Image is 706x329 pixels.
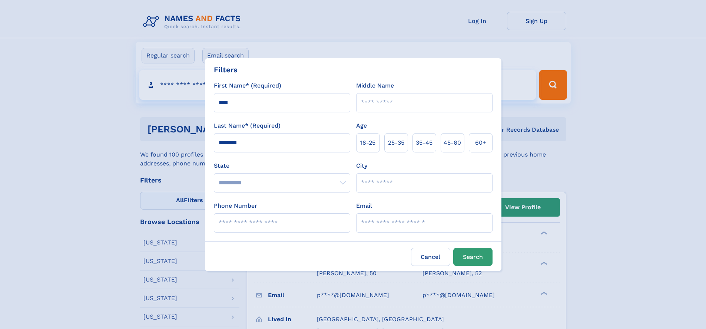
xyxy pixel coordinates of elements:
[411,248,450,266] label: Cancel
[356,201,372,210] label: Email
[416,138,432,147] span: 35‑45
[214,64,238,75] div: Filters
[356,121,367,130] label: Age
[356,161,367,170] label: City
[214,201,257,210] label: Phone Number
[214,81,281,90] label: First Name* (Required)
[453,248,493,266] button: Search
[388,138,404,147] span: 25‑35
[356,81,394,90] label: Middle Name
[214,161,350,170] label: State
[360,138,375,147] span: 18‑25
[475,138,486,147] span: 60+
[444,138,461,147] span: 45‑60
[214,121,281,130] label: Last Name* (Required)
